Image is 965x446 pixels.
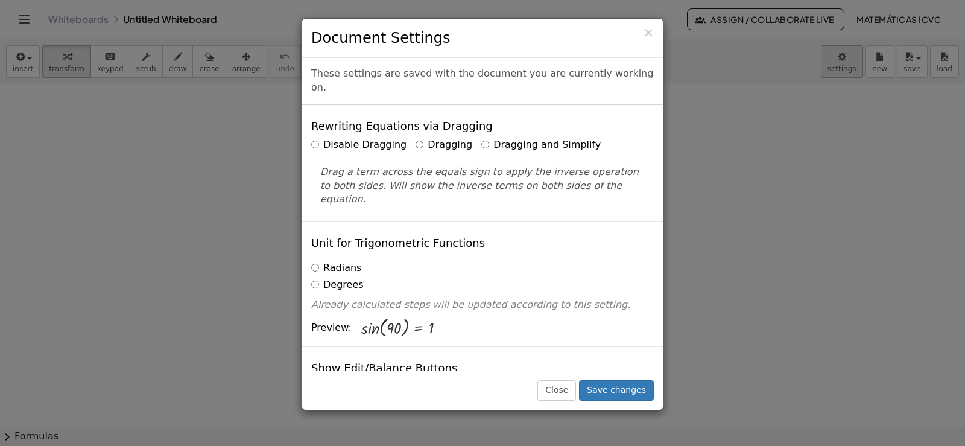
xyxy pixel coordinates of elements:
button: Save changes [579,380,654,401]
input: Dragging [416,141,423,148]
h4: Unit for Trigonometric Functions [311,237,485,249]
label: Degrees [311,278,364,292]
p: Drag a term across the equals sign to apply the inverse operation to both sides. Will show the in... [320,165,645,207]
h4: Rewriting Equations via Dragging [311,120,493,132]
input: Radians [311,264,319,272]
button: Close [537,380,576,401]
p: Already calculated steps will be updated according to this setting. [311,298,654,312]
input: Dragging and Simplify [481,141,489,148]
input: Disable Dragging [311,141,319,148]
label: Radians [311,261,361,275]
h3: Document Settings [311,28,654,48]
span: Preview: [311,321,352,335]
input: Degrees [311,281,319,288]
span: × [643,25,654,40]
label: Disable Dragging [311,138,407,152]
label: Dragging [416,138,472,152]
button: Close [643,27,654,39]
label: Dragging and Simplify [481,138,601,152]
div: These settings are saved with the document you are currently working on. [302,58,663,105]
h4: Show Edit/Balance Buttons [311,362,457,374]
